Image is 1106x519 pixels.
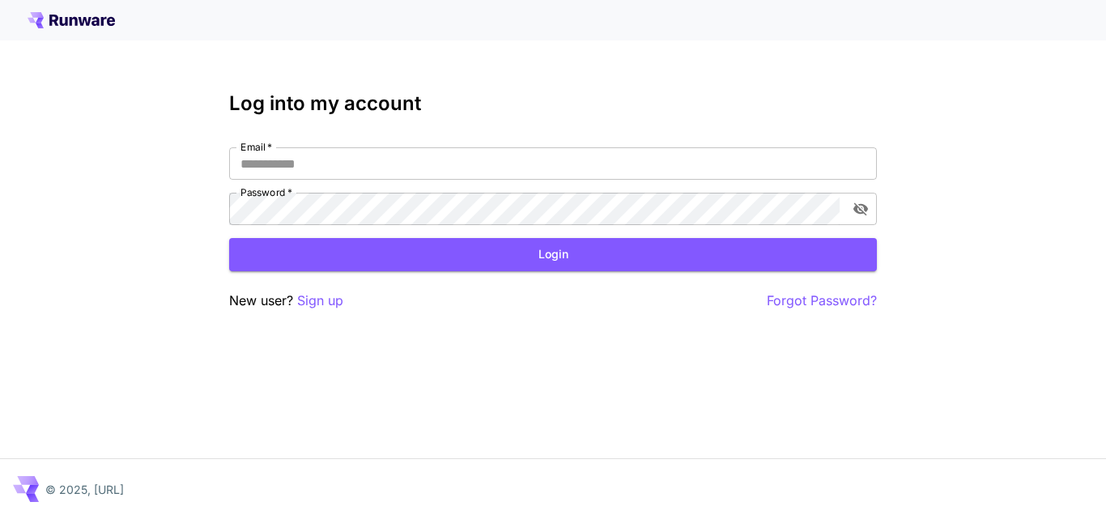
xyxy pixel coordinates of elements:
[229,291,343,311] p: New user?
[240,185,292,199] label: Password
[297,291,343,311] button: Sign up
[229,238,877,271] button: Login
[229,92,877,115] h3: Log into my account
[240,140,272,154] label: Email
[846,194,875,223] button: toggle password visibility
[767,291,877,311] button: Forgot Password?
[45,481,124,498] p: © 2025, [URL]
